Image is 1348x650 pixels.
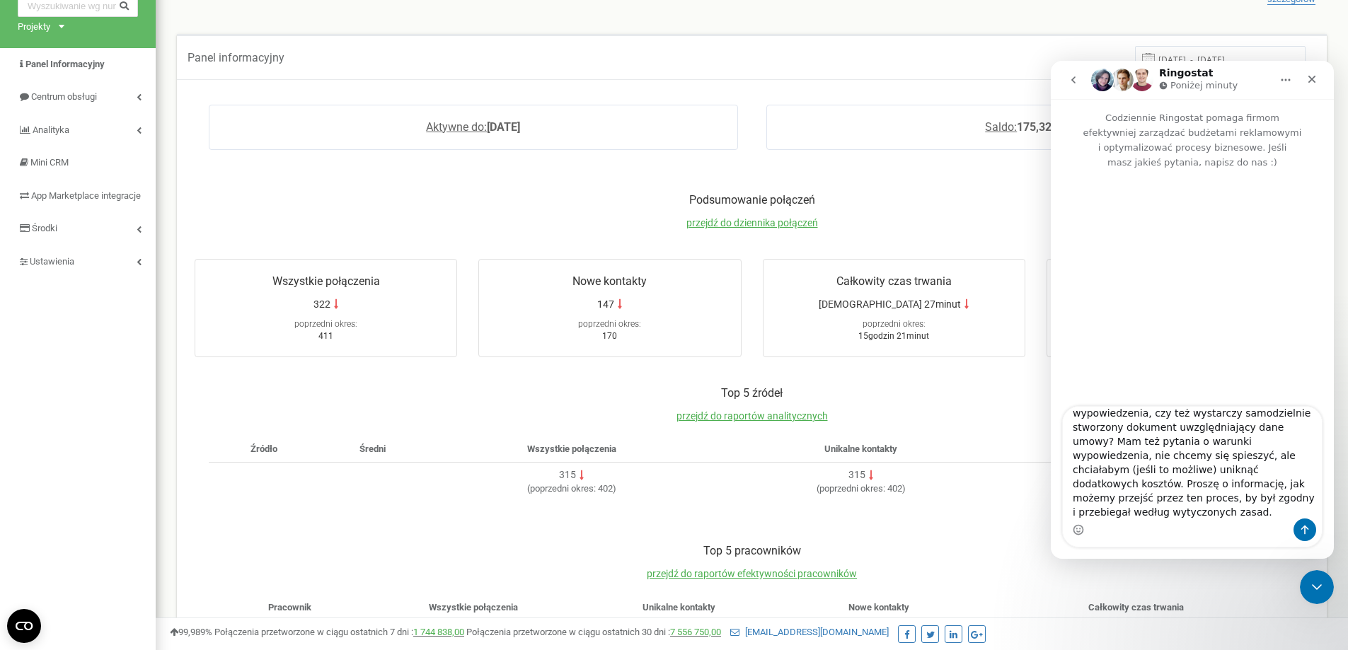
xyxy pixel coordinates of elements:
span: [DEMOGRAPHIC_DATA] 27minut [819,297,961,311]
span: Wszystkie połączenia [272,274,380,288]
span: Nowe kontakty [572,274,647,288]
span: Połączenia przetworzone w ciągu ostatnich 7 dni : [214,627,464,637]
span: ( 402 ) [817,483,906,494]
span: 411 [318,331,333,341]
span: Unikalne kontakty [643,602,715,613]
span: Analityka [33,124,69,135]
a: 7 556 750,00 [670,627,721,637]
span: Top 5 źródeł [721,386,783,400]
span: Centrum obsługi [31,91,97,102]
div: 315 [848,468,865,482]
span: Połączenia przetworzone w ciągu ostatnich 30 dni : [466,627,721,637]
span: poprzedni okres: [294,319,357,329]
span: Całkowity czas trwania [1088,602,1184,613]
span: 15godzin 21minut [858,331,929,341]
span: 322 [313,297,330,311]
span: Pracownik [268,602,311,613]
a: 1 744 838,00 [413,627,464,637]
span: Środki [32,223,57,233]
a: przejdź do raportów efektywności pracowników [647,568,857,579]
span: Ustawienia [30,256,74,267]
span: Aktywne do: [426,120,487,134]
span: Panel informacyjny [188,51,284,64]
a: przejdź do raportów analitycznych [676,410,828,422]
a: Aktywne do:[DATE] [426,120,520,134]
iframe: Intercom live chat [1300,570,1334,604]
span: Unikalne kontakty [824,443,897,454]
span: poprzedni okres: [530,483,596,494]
span: poprzedni okres: [578,319,641,329]
span: 99,989% [170,627,212,637]
a: [EMAIL_ADDRESS][DOMAIN_NAME] [730,627,889,637]
span: 147 [597,297,614,311]
span: Top 5 pracowników [703,544,801,557]
span: 170 [602,331,617,341]
span: Saldo: [985,120,1017,134]
iframe: Intercom live chat [1051,61,1334,559]
span: Nowe kontakty [848,602,909,613]
span: Średni [359,443,386,454]
span: poprzedni okres: [819,483,885,494]
span: ( 402 ) [527,483,616,494]
span: poprzedni okres: [863,319,926,329]
a: przejdź do dziennika połączeń [686,217,818,228]
a: Saldo:175,32 EUR [985,120,1076,134]
span: Podsumowanie połączeń [689,193,815,207]
span: Mini CRM [30,157,69,168]
div: Projekty [18,21,50,34]
span: Wszystkie połączenia [429,602,518,613]
button: Open CMP widget [7,609,41,643]
span: Wszystkie połączenia [527,443,616,454]
span: Źródło [250,443,277,454]
div: 315 [559,468,576,482]
span: Panel Informacyjny [25,59,105,69]
span: App Marketplace integracje [31,190,141,201]
span: Całkowity czas trwania [836,274,952,288]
